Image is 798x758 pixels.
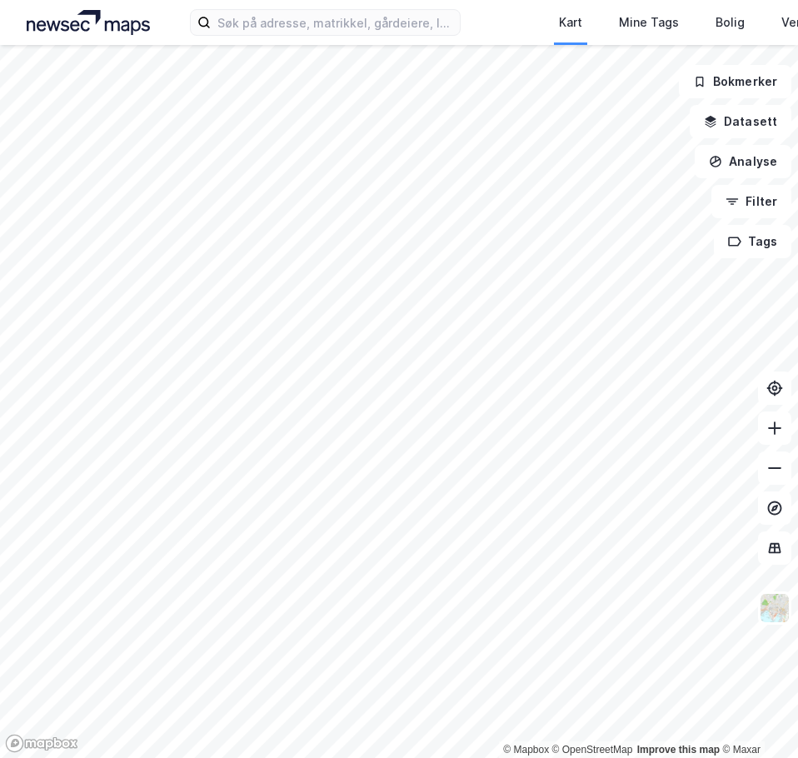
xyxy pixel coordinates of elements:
a: Mapbox [503,744,549,756]
button: Analyse [695,145,791,178]
a: Improve this map [637,744,720,756]
a: Mapbox homepage [5,734,78,753]
div: Kart [559,12,582,32]
a: OpenStreetMap [552,744,633,756]
img: logo.a4113a55bc3d86da70a041830d287a7e.svg [27,10,150,35]
div: Bolig [716,12,745,32]
button: Tags [714,225,791,258]
img: Z [759,592,791,624]
button: Bokmerker [679,65,791,98]
div: Mine Tags [619,12,679,32]
input: Søk på adresse, matrikkel, gårdeiere, leietakere eller personer [211,10,460,35]
button: Datasett [690,105,791,138]
button: Filter [711,185,791,218]
iframe: Chat Widget [715,678,798,758]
